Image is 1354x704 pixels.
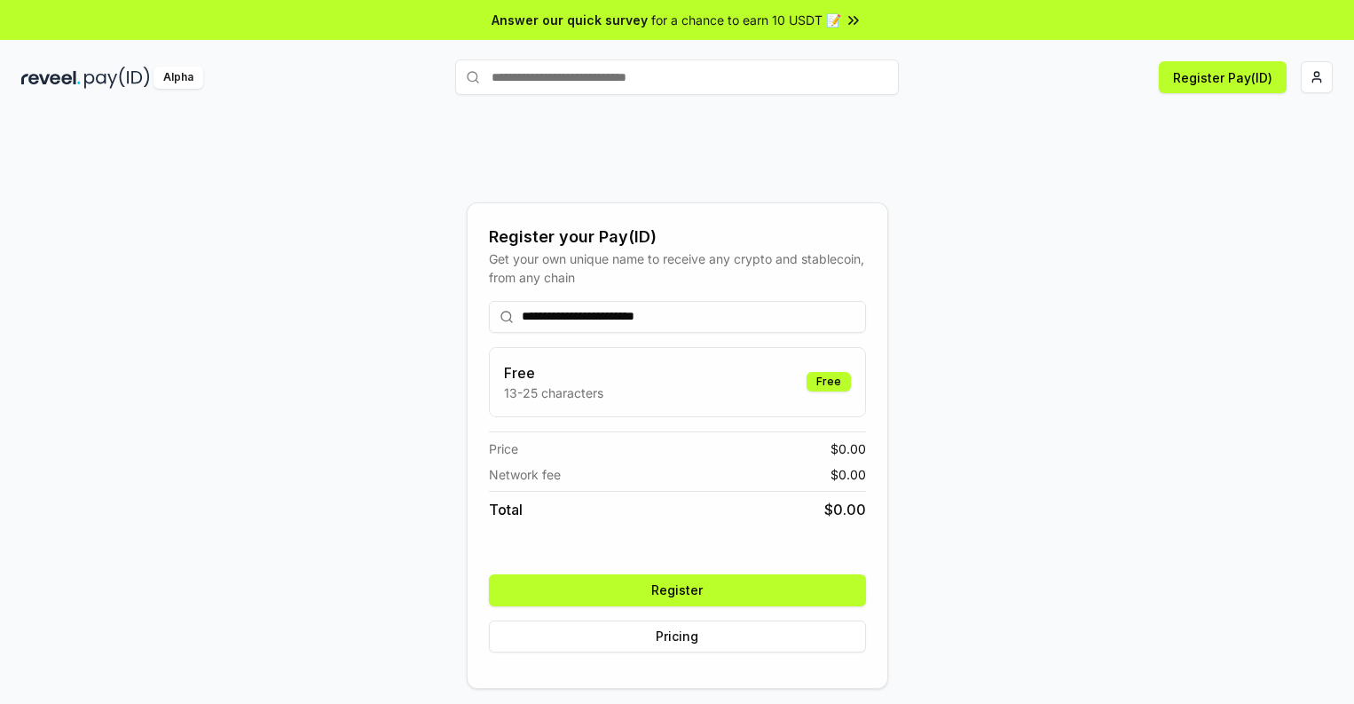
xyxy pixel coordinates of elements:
[1159,61,1287,93] button: Register Pay(ID)
[504,384,603,402] p: 13-25 characters
[651,11,841,29] span: for a chance to earn 10 USDT 📝
[489,225,866,249] div: Register your Pay(ID)
[489,621,866,653] button: Pricing
[831,465,866,484] span: $ 0.00
[824,499,866,520] span: $ 0.00
[807,372,851,392] div: Free
[489,439,518,458] span: Price
[154,67,203,89] div: Alpha
[21,67,81,89] img: reveel_dark
[489,499,523,520] span: Total
[831,439,866,458] span: $ 0.00
[489,574,866,606] button: Register
[489,249,866,287] div: Get your own unique name to receive any crypto and stablecoin, from any chain
[489,465,561,484] span: Network fee
[84,67,150,89] img: pay_id
[492,11,648,29] span: Answer our quick survey
[504,362,603,384] h3: Free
